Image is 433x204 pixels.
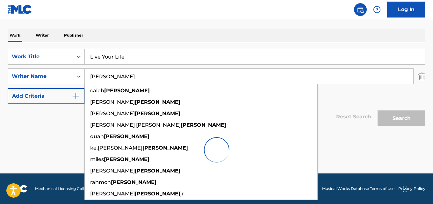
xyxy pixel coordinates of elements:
[104,88,150,94] strong: [PERSON_NAME]
[401,173,433,204] iframe: Chat Widget
[72,92,80,100] img: 9d2ae6d4665cec9f34b9.svg
[403,180,407,199] div: Drag
[354,3,367,16] a: Public Search
[387,2,425,18] a: Log In
[357,6,364,13] img: search
[418,68,425,84] img: Delete Criterion
[180,191,184,197] span: jr
[135,110,180,116] strong: [PERSON_NAME]
[135,191,180,197] strong: [PERSON_NAME]
[90,179,111,185] span: rahmon
[398,186,425,192] a: Privacy Policy
[8,185,27,193] img: logo
[90,122,181,128] span: [PERSON_NAME] [PERSON_NAME]
[90,191,135,197] span: [PERSON_NAME]
[373,6,381,13] img: help
[135,168,180,174] strong: [PERSON_NAME]
[90,110,135,116] span: [PERSON_NAME]
[371,3,383,16] div: Help
[34,29,51,42] p: Writer
[90,99,135,105] span: [PERSON_NAME]
[322,186,394,192] a: Musical Works Database Terms of Use
[12,53,69,60] div: Work Title
[8,49,425,130] form: Search Form
[202,135,231,164] img: preloader
[8,88,85,104] button: Add Criteria
[8,29,22,42] p: Work
[90,88,104,94] span: caleb
[62,29,85,42] p: Publisher
[12,73,69,80] div: Writer Name
[35,186,109,192] span: Mechanical Licensing Collective © 2025
[90,168,135,174] span: [PERSON_NAME]
[135,99,180,105] strong: [PERSON_NAME]
[111,179,156,185] strong: [PERSON_NAME]
[181,122,226,128] strong: [PERSON_NAME]
[8,5,32,14] img: MLC Logo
